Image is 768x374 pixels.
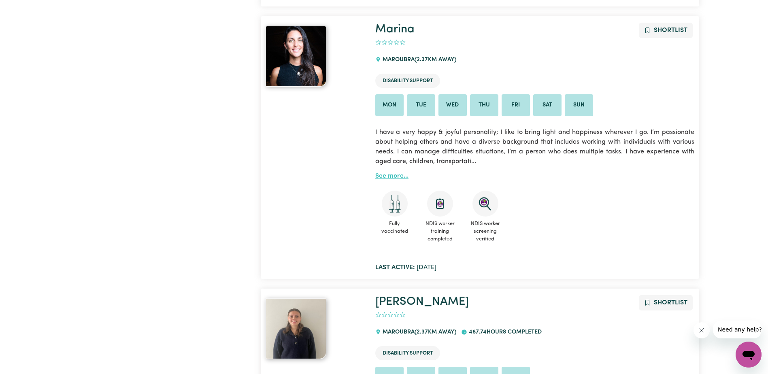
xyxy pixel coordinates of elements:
[375,123,694,171] p: I have a very happy & joyful personality; I like to bring light and happiness wherever I go. I’m ...
[502,94,530,116] li: Available on Fri
[427,191,453,217] img: CS Academy: Introduction to NDIS Worker Training course completed
[375,49,461,71] div: MAROUBRA
[472,191,498,217] img: NDIS Worker Screening Verified
[375,310,406,320] div: add rating by typing an integer from 0 to 5 or pressing arrow keys
[421,217,460,246] span: NDIS worker training completed
[470,94,498,116] li: Available on Thu
[375,264,415,271] b: Last active:
[694,322,710,338] iframe: Close message
[266,298,326,359] img: View Lana's profile
[713,321,762,338] iframe: Message from company
[375,94,404,116] li: Available on Mon
[654,300,687,306] span: Shortlist
[375,173,408,179] a: See more...
[266,298,366,359] a: Lana
[382,191,408,217] img: Care and support worker has received 2 doses of COVID-19 vaccine
[375,74,440,88] li: Disability Support
[5,6,49,12] span: Need any help?
[375,296,469,308] a: [PERSON_NAME]
[375,217,414,238] span: Fully vaccinated
[466,217,505,246] span: NDIS worker screening verified
[266,26,326,87] img: View Marina 's profile
[375,321,461,343] div: MAROUBRA
[375,38,406,47] div: add rating by typing an integer from 0 to 5 or pressing arrow keys
[639,23,693,38] button: Add to shortlist
[736,342,762,368] iframe: Button to launch messaging window
[565,94,593,116] li: Available on Sun
[639,295,693,310] button: Add to shortlist
[375,264,436,271] span: [DATE]
[415,329,456,335] span: ( 2.37 km away)
[415,57,456,63] span: ( 2.37 km away)
[654,27,687,34] span: Shortlist
[266,26,366,87] a: Marina
[375,346,440,360] li: Disability Support
[438,94,467,116] li: Available on Wed
[375,23,415,35] a: Marina
[461,321,546,343] div: 487.74 hours completed
[407,94,435,116] li: Available on Tue
[533,94,562,116] li: Available on Sat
